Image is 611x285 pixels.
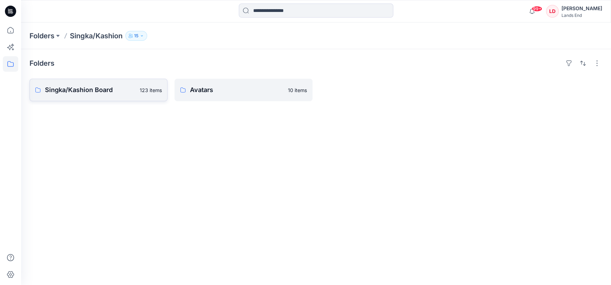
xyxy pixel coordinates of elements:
[29,59,54,67] h4: Folders
[29,79,167,101] a: Singka/Kashion Board123 items
[288,86,307,94] p: 10 items
[190,85,284,95] p: Avatars
[175,79,313,101] a: Avatars10 items
[134,32,138,40] p: 15
[70,31,123,41] p: Singka/Kashion
[125,31,147,41] button: 15
[561,13,602,18] div: Lands End
[29,31,54,41] a: Folders
[140,86,162,94] p: 123 items
[532,6,542,12] span: 99+
[561,4,602,13] div: [PERSON_NAME]
[45,85,136,95] p: Singka/Kashion Board
[546,5,559,18] div: LD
